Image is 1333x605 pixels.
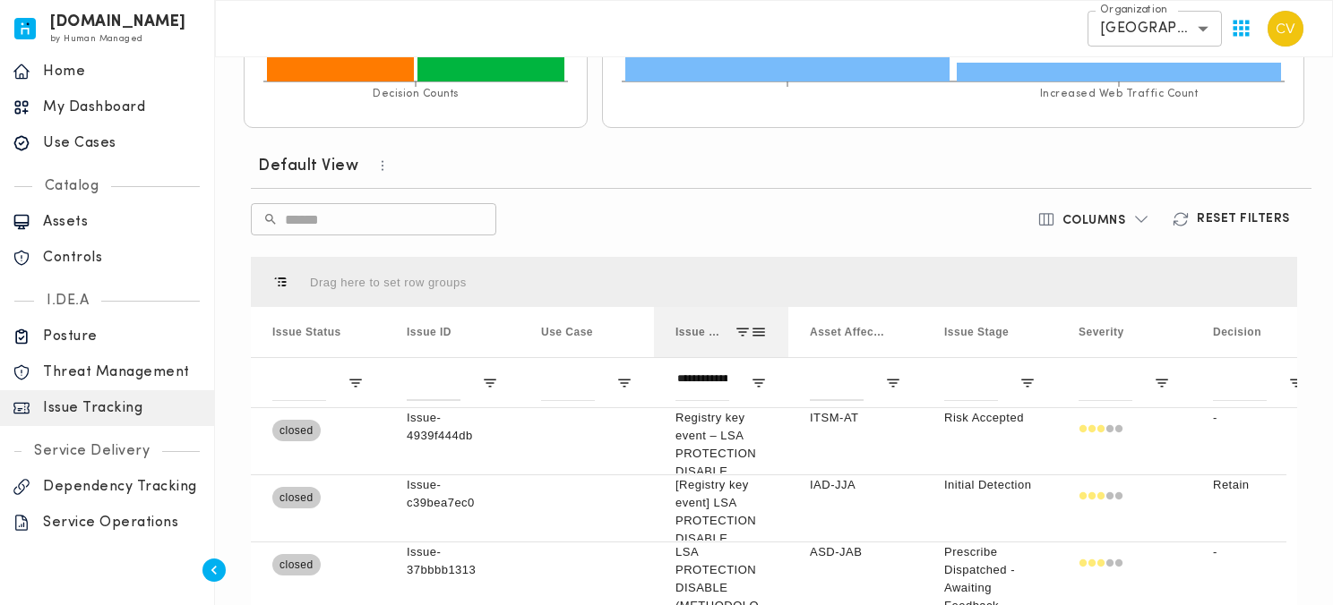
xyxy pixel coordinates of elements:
span: closed [272,410,321,451]
p: Catalog [32,177,112,195]
div: Medium [1079,543,1123,584]
p: Issue-37bbbb1313 [407,543,498,579]
button: Open Filter Menu [616,375,632,391]
button: Open Filter Menu [1154,375,1170,391]
div: Medium [1079,476,1123,517]
p: Controls [43,249,202,267]
p: Issue-c39bea7ec0 [407,476,498,512]
p: Service Operations [43,514,202,532]
span: closed [272,544,321,585]
p: ASD-JAB [810,543,901,561]
label: Organization [1100,3,1167,18]
img: invicta.io [14,18,36,39]
span: Issue Name [675,326,727,338]
input: Asset Affected Filter Input [810,365,864,401]
button: Open Filter Menu [885,375,901,391]
p: Service Delivery [21,442,162,460]
p: Registry key event – LSA PROTECTION DISABLE (METHODOLOGY) for ITSM-AT [675,409,767,534]
p: [Registry key event] LSA PROTECTION DISABLE (METHODOLOGY)on [DATE] [675,476,767,584]
h6: Default View [258,156,358,177]
span: by Human Managed [50,34,142,44]
tspan: Decision Counts [373,89,459,99]
p: I.DE.A [34,292,101,310]
p: IAD-JJA [810,476,901,494]
p: - [1213,409,1304,427]
p: My Dashboard [43,98,202,116]
button: Open Filter Menu [348,375,364,391]
button: Open Filter Menu [751,375,767,391]
p: Initial Detection [944,476,1036,494]
button: Open Filter Menu [1019,375,1036,391]
p: Retain [1213,476,1304,494]
p: Use Cases [43,134,202,152]
span: Severity [1079,326,1124,338]
p: Threat Management [43,363,202,381]
span: Decision [1213,326,1261,338]
p: - [1213,543,1304,561]
button: Columns [1027,203,1162,235]
input: Issue ID Filter Input [407,365,460,401]
span: Drag here to set row groups [310,276,467,289]
button: Reset Filters [1161,203,1304,235]
h6: [DOMAIN_NAME] [50,16,186,29]
p: Dependency Tracking [43,478,202,496]
tspan: Increased Web Traffic Count [1040,89,1199,99]
span: Issue Stage [944,326,1009,338]
p: Assets [43,213,202,231]
span: Asset Affected [810,326,885,338]
span: Issue Status [272,326,341,338]
button: Open Filter Menu [482,375,498,391]
p: ITSM-AT [810,409,901,427]
h6: Columns [1062,213,1126,229]
img: Carter Velasquez [1268,11,1303,47]
button: User [1260,4,1311,54]
span: Issue ID [407,326,451,338]
p: Home [43,63,202,81]
button: Open Filter Menu [1288,375,1304,391]
div: Row Groups [310,276,467,289]
p: Posture [43,328,202,345]
div: Medium [1079,409,1123,450]
span: closed [272,477,321,518]
div: [GEOGRAPHIC_DATA] [1088,11,1222,47]
h6: Reset Filters [1197,211,1290,227]
p: Issue-4939f444db [407,409,498,445]
span: Use Case [541,326,593,338]
p: Risk Accepted [944,409,1036,427]
p: Issue Tracking [43,399,202,417]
